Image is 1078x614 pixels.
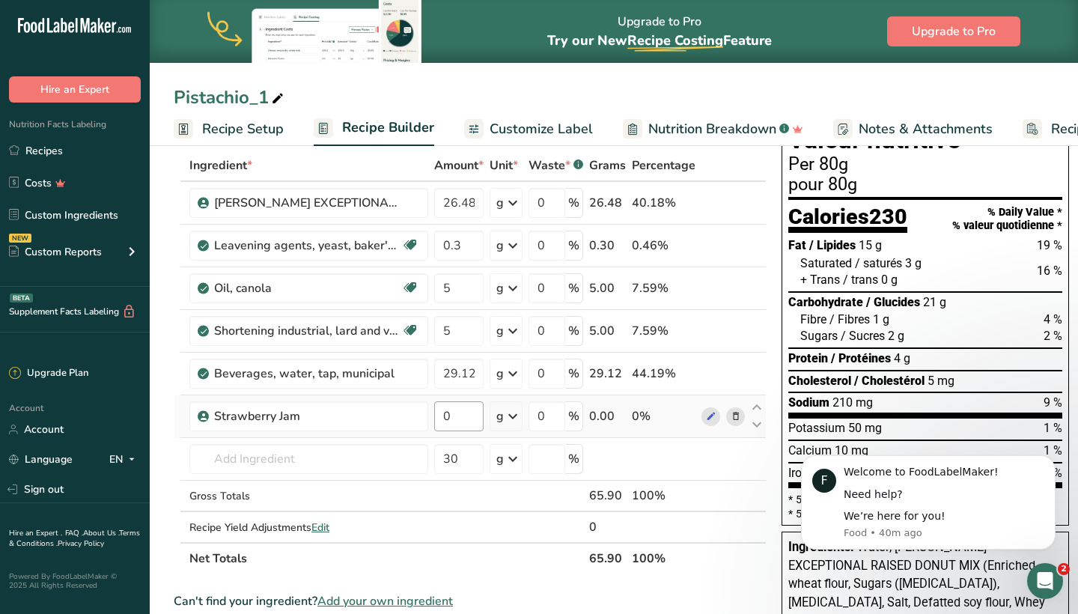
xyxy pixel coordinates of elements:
[434,156,484,174] span: Amount
[9,528,140,549] a: Terms & Conditions .
[859,119,993,139] span: Notes & Attachments
[496,407,504,425] div: g
[928,374,954,388] span: 5 mg
[648,119,776,139] span: Nutrition Breakdown
[589,156,626,174] span: Grams
[174,84,287,111] div: Pistachio_1
[888,329,904,343] span: 2 g
[496,194,504,212] div: g
[83,528,119,538] a: About Us .
[881,273,898,287] span: 0 g
[9,446,73,472] a: Language
[800,329,838,343] span: Sugars
[809,238,856,252] span: / Lipides
[65,528,83,538] a: FAQ .
[496,365,504,383] div: g
[788,374,851,388] span: Cholesterol
[214,194,401,212] div: [PERSON_NAME] EXCEPTIONAL RAISED DONUT MIX
[586,542,629,574] th: 65.90
[859,238,882,252] span: 15 g
[887,16,1020,46] button: Upgrade to Pro
[632,407,695,425] div: 0%
[1044,421,1062,435] span: 1 %
[869,204,907,229] span: 230
[311,520,329,535] span: Edit
[589,322,626,340] div: 5.00
[855,256,902,270] span: / saturés
[923,295,946,309] span: 21 g
[496,237,504,255] div: g
[58,538,104,549] a: Privacy Policy
[788,238,806,252] span: Fat
[1044,312,1062,326] span: 4 %
[174,592,767,610] div: Can't find your ingredient?
[189,520,428,535] div: Recipe Yield Adjustments
[9,366,88,381] div: Upgrade Plan
[632,194,695,212] div: 40.18%
[589,407,626,425] div: 0.00
[832,395,873,410] span: 210 mg
[214,407,401,425] div: Strawberry Jam
[1037,238,1062,252] span: 19 %
[10,294,33,303] div: BETA
[831,351,891,365] span: / Protéines
[632,487,695,505] div: 100%
[496,279,504,297] div: g
[589,194,626,212] div: 26.48
[1044,395,1062,410] span: 9 %
[833,112,993,146] a: Notes & Attachments
[9,572,141,590] div: Powered By FoodLabelMaker © 2025 All Rights Reserved
[632,322,695,340] div: 7.59%
[189,488,428,504] div: Gross Totals
[894,351,910,365] span: 4 g
[788,395,829,410] span: Sodium
[800,256,852,270] span: Saturated
[214,279,401,297] div: Oil, canola
[317,592,453,610] span: Add your own ingredient
[214,365,401,383] div: Beverages, water, tap, municipal
[9,76,141,103] button: Hire an Expert
[490,156,518,174] span: Unit
[843,273,878,287] span: / trans
[202,119,284,139] span: Recipe Setup
[632,365,695,383] div: 44.19%
[632,156,695,174] span: Percentage
[186,542,586,574] th: Net Totals
[529,156,583,174] div: Waste
[9,234,31,243] div: NEW
[109,451,141,469] div: EN
[496,450,504,468] div: g
[464,112,593,146] a: Customize Label
[214,322,401,340] div: Shortening industrial, lard and vegetable oil
[589,487,626,505] div: 65.90
[1058,563,1070,575] span: 2
[589,365,626,383] div: 29.12
[314,111,434,147] a: Recipe Builder
[788,295,863,309] span: Carbohydrate
[189,156,252,174] span: Ingredient
[547,31,772,49] span: Try our New Feature
[779,434,1078,574] iframe: Intercom notifications message
[1044,329,1062,343] span: 2 %
[1027,563,1063,599] iframe: Intercom live chat
[174,112,284,146] a: Recipe Setup
[9,244,102,260] div: Custom Reports
[829,312,870,326] span: / Fibres
[189,444,428,474] input: Add Ingredient
[632,279,695,297] div: 7.59%
[905,256,922,270] span: 3 g
[214,237,401,255] div: Leavening agents, yeast, baker's, active dry
[589,237,626,255] div: 0.30
[627,31,723,49] span: Recipe Costing
[788,176,1062,194] div: pour 80g
[496,322,504,340] div: g
[547,1,772,63] div: Upgrade to Pro
[912,22,996,40] span: Upgrade to Pro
